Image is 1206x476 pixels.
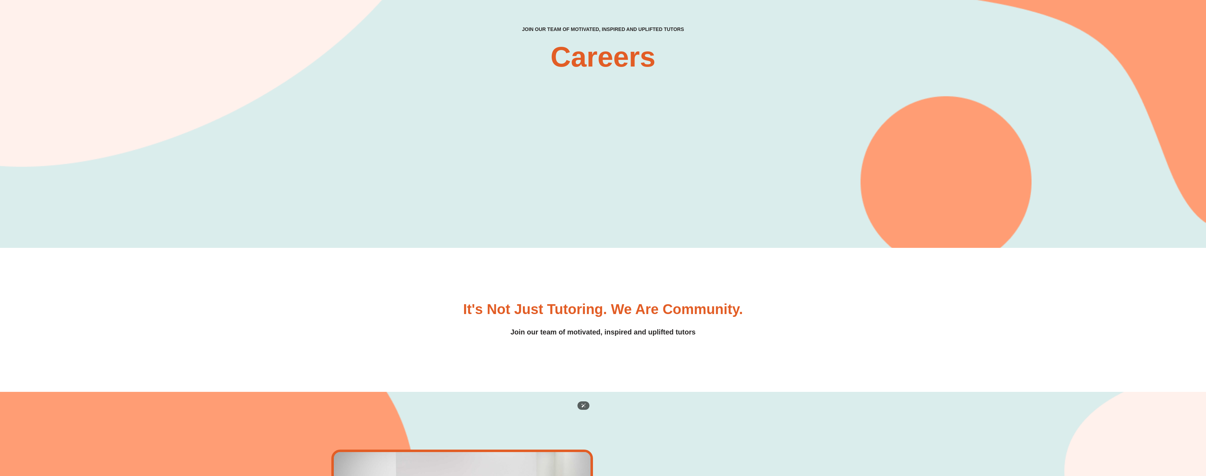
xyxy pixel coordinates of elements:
[463,302,743,316] h3: It's Not Just Tutoring. We are Community.
[476,43,731,71] h2: Careers
[1085,396,1206,476] iframe: Chat Widget
[520,26,687,32] h4: Join our team of motivated, inspired and uplifted tutors​
[355,327,851,338] h4: Join our team of motivated, inspired and uplifted tutors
